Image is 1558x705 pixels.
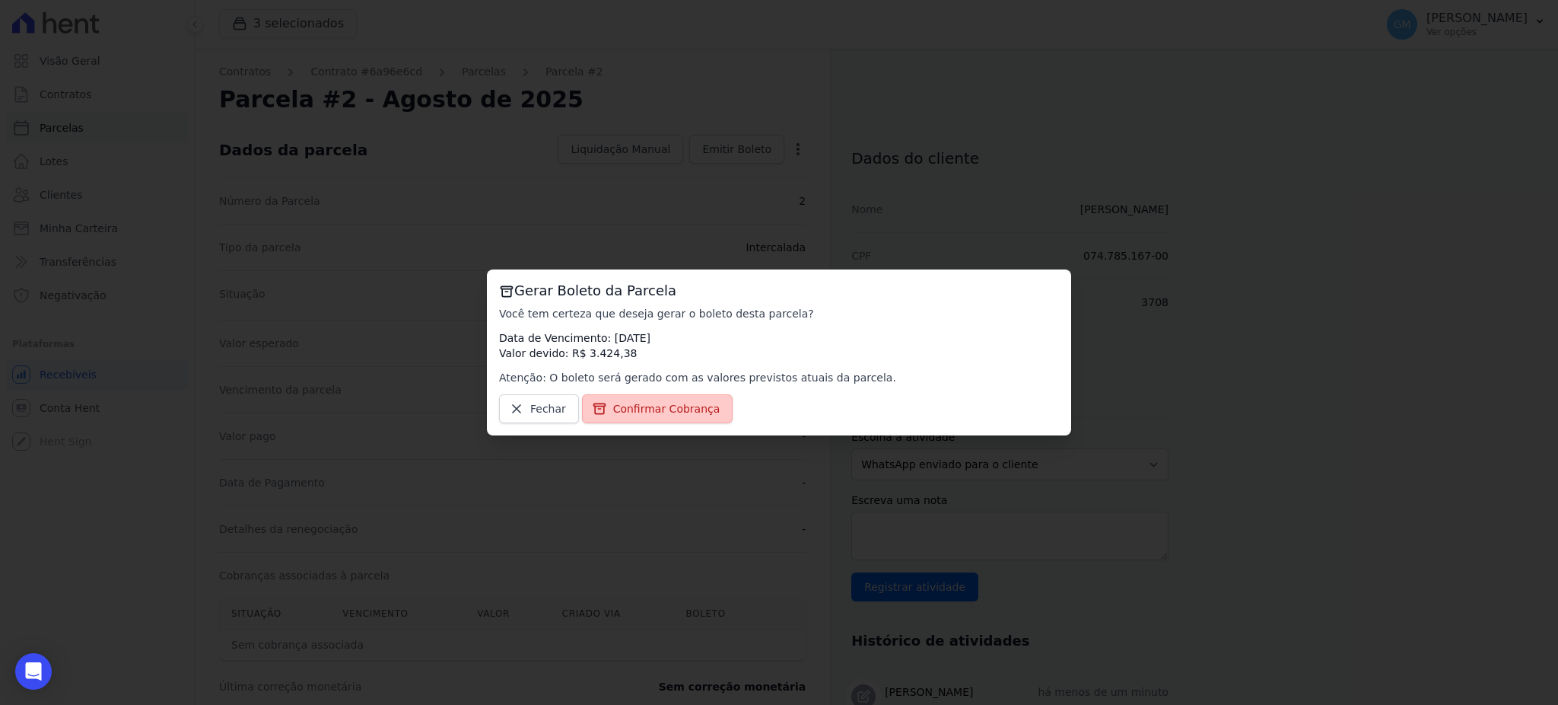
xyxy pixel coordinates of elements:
span: Fechar [530,401,566,416]
p: Data de Vencimento: [DATE] Valor devido: R$ 3.424,38 [499,330,1059,361]
a: Confirmar Cobrança [582,394,733,423]
div: Open Intercom Messenger [15,653,52,690]
a: Fechar [499,394,579,423]
p: Atenção: O boleto será gerado com as valores previstos atuais da parcela. [499,370,1059,385]
p: Você tem certeza que deseja gerar o boleto desta parcela? [499,306,1059,321]
h3: Gerar Boleto da Parcela [499,282,1059,300]
span: Confirmar Cobrança [613,401,720,416]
